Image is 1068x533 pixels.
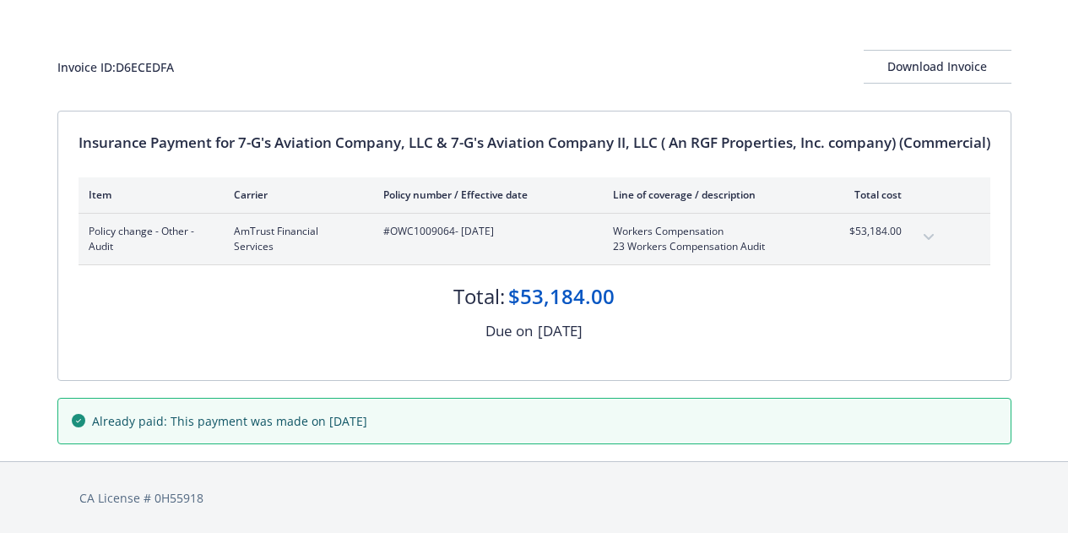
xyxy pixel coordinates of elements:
div: Insurance Payment for 7-G's Aviation Company, LLC & 7-G's Aviation Company II, LLC ( An RGF Prope... [79,132,990,154]
div: Download Invoice [864,51,1011,83]
div: Invoice ID: D6ECEDFA [57,58,174,76]
span: Policy change - Other - Audit [89,224,207,254]
div: $53,184.00 [508,282,615,311]
div: [DATE] [538,320,583,342]
div: CA License # 0H55918 [79,489,989,507]
div: Total cost [838,188,902,202]
span: AmTrust Financial Services [234,224,356,254]
div: Carrier [234,188,356,202]
span: 23 Workers Compensation Audit [613,239,811,254]
div: Policy change - Other - AuditAmTrust Financial Services#OWC1009064- [DATE]Workers Compensation23 ... [79,214,952,264]
span: Already paid: This payment was made on [DATE] [92,412,367,430]
span: Workers Compensation23 Workers Compensation Audit [613,224,811,254]
div: Policy number / Effective date [383,188,586,202]
div: Due on [485,320,533,342]
button: expand content [915,224,942,251]
span: $53,184.00 [838,224,902,239]
button: Download Invoice [864,50,1011,84]
span: Workers Compensation [613,224,811,239]
div: Line of coverage / description [613,188,811,202]
div: Total: [453,282,505,311]
span: #OWC1009064 - [DATE] [383,224,586,239]
div: Item [89,188,207,202]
